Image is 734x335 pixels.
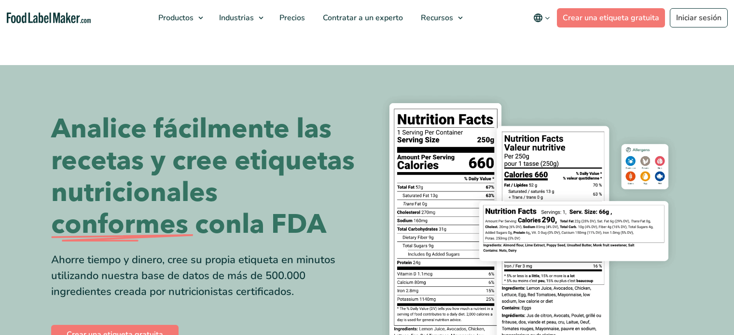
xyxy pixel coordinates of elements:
[51,113,360,241] h1: Analice fácilmente las recetas y cree etiquetas nutricionales la FDA
[155,13,194,23] span: Productos
[51,209,242,241] span: conformes con
[277,13,306,23] span: Precios
[216,13,255,23] span: Industrias
[670,8,728,27] a: Iniciar sesión
[320,13,404,23] span: Contratar a un experto
[51,252,360,300] div: Ahorre tiempo y dinero, cree su propia etiqueta en minutos utilizando nuestra base de datos de má...
[418,13,454,23] span: Recursos
[557,8,665,27] a: Crear una etiqueta gratuita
